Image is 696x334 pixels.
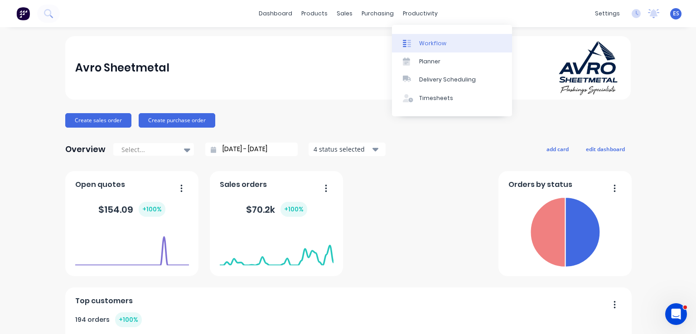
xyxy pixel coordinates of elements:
[332,7,357,20] div: sales
[75,312,142,327] div: 194 orders
[16,7,30,20] img: Factory
[246,202,307,217] div: $ 70.2k
[590,7,624,20] div: settings
[75,296,133,306] span: Top customers
[557,40,621,96] img: Avro Sheetmetal
[357,7,398,20] div: purchasing
[580,143,631,155] button: edit dashboard
[309,143,386,156] button: 4 status selected
[280,202,307,217] div: + 100 %
[541,143,575,155] button: add card
[392,34,512,52] a: Workflow
[508,179,572,190] span: Orders by status
[98,202,165,217] div: $ 154.09
[392,71,512,89] a: Delivery Scheduling
[419,76,476,84] div: Delivery Scheduling
[398,7,442,20] div: productivity
[665,303,687,325] iframe: Intercom live chat
[65,113,131,128] button: Create sales order
[314,144,371,154] div: 4 status selected
[139,113,215,128] button: Create purchase order
[115,312,142,327] div: + 100 %
[220,179,267,190] span: Sales orders
[673,10,679,18] span: ES
[297,7,332,20] div: products
[139,202,165,217] div: + 100 %
[65,140,106,158] div: Overview
[392,89,512,107] a: Timesheets
[75,179,125,190] span: Open quotes
[419,39,446,48] div: Workflow
[419,94,453,102] div: Timesheets
[392,52,512,71] a: Planner
[254,7,297,20] a: dashboard
[75,59,169,77] div: Avro Sheetmetal
[419,57,440,66] div: Planner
